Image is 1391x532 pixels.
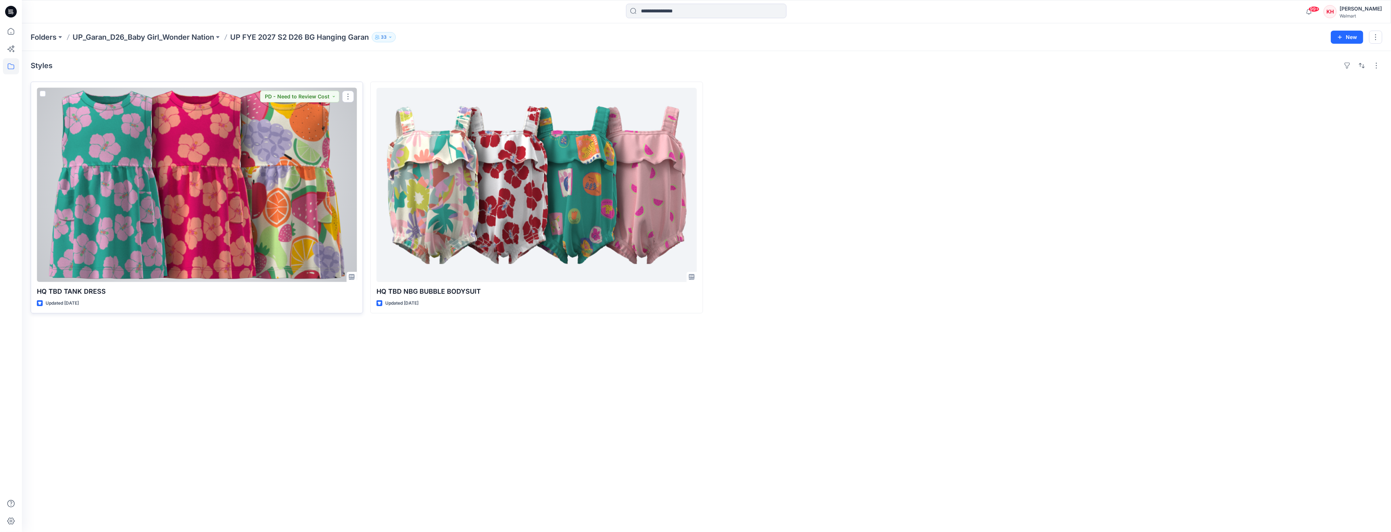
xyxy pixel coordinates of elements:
div: KH [1324,5,1337,18]
p: Updated [DATE] [385,300,418,307]
p: Updated [DATE] [46,300,79,307]
button: 33 [372,32,396,42]
a: Folders [31,32,57,42]
a: HQ TBD TANK DRESS [37,88,357,282]
h4: Styles [31,61,53,70]
button: New [1331,31,1363,44]
div: [PERSON_NAME] [1340,4,1382,13]
p: 33 [381,33,387,41]
p: HQ TBD NBG BUBBLE BODYSUIT [376,286,696,297]
div: Walmart [1340,13,1382,19]
span: 99+ [1309,6,1319,12]
p: UP FYE 2027 S2 D26 BG Hanging Garan [230,32,369,42]
a: UP_Garan_D26_Baby Girl_Wonder Nation [73,32,214,42]
a: HQ TBD NBG BUBBLE BODYSUIT [376,88,696,282]
p: HQ TBD TANK DRESS [37,286,357,297]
